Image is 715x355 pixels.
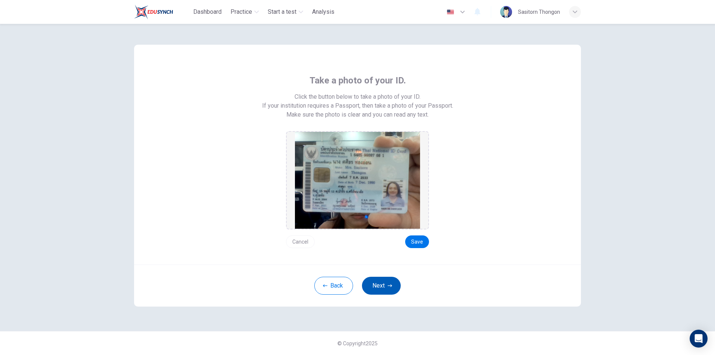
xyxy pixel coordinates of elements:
[309,75,406,86] span: Take a photo of your ID.
[193,7,222,16] span: Dashboard
[286,110,429,119] span: Make sure the photo is clear and you can read any text.
[262,92,453,110] span: Click the button below to take a photo of your ID. If your institution requires a Passport, then ...
[134,4,190,19] a: Train Test logo
[518,7,560,16] div: Sasitorn Thongon
[268,7,296,16] span: Start a test
[309,5,337,19] button: Analysis
[405,235,429,248] button: Save
[312,7,334,16] span: Analysis
[362,277,401,295] button: Next
[690,330,708,348] div: Open Intercom Messenger
[286,235,315,248] button: Cancel
[265,5,306,19] button: Start a test
[337,340,378,346] span: © Copyright 2025
[228,5,262,19] button: Practice
[446,9,455,15] img: en
[295,132,420,229] img: preview screemshot
[134,4,173,19] img: Train Test logo
[314,277,353,295] button: Back
[190,5,225,19] button: Dashboard
[231,7,252,16] span: Practice
[500,6,512,18] img: Profile picture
